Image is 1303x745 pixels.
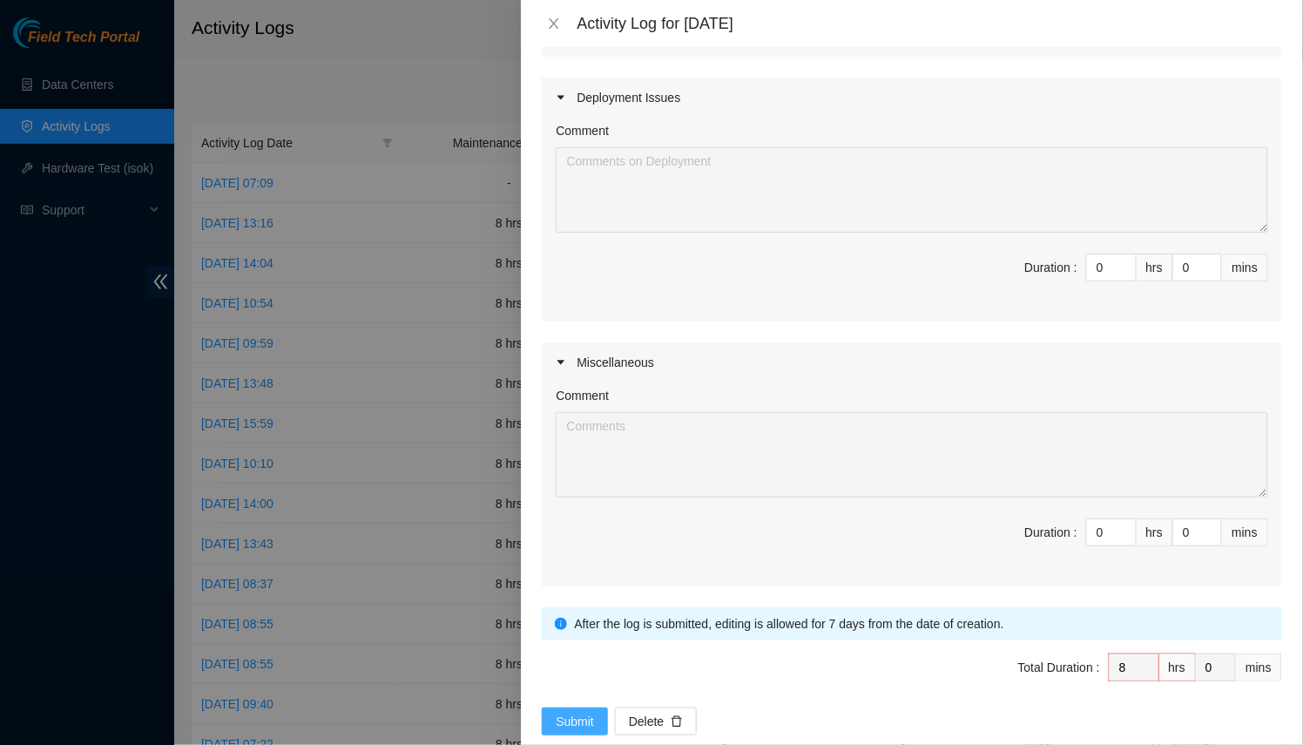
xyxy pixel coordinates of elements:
[1236,654,1282,681] div: mins
[574,614,1269,633] div: After the log is submitted, editing is allowed for 7 days from the date of creation.
[542,708,608,735] button: Submit
[556,412,1268,498] textarea: Comment
[542,16,566,32] button: Close
[556,92,566,103] span: caret-right
[556,357,566,368] span: caret-right
[1222,254,1268,281] div: mins
[542,342,1282,383] div: Miscellaneous
[577,14,1282,33] div: Activity Log for [DATE]
[547,17,561,30] span: close
[542,78,1282,118] div: Deployment Issues
[556,121,609,140] label: Comment
[1222,518,1268,546] div: mins
[629,712,664,731] span: Delete
[1018,658,1100,677] div: Total Duration :
[555,618,567,630] span: info-circle
[1024,523,1077,542] div: Duration :
[556,712,594,731] span: Submit
[1159,654,1196,681] div: hrs
[615,708,697,735] button: Deletedelete
[1137,254,1173,281] div: hrs
[1137,518,1173,546] div: hrs
[556,386,609,405] label: Comment
[671,715,683,729] span: delete
[1024,258,1077,277] div: Duration :
[556,147,1268,233] textarea: Comment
